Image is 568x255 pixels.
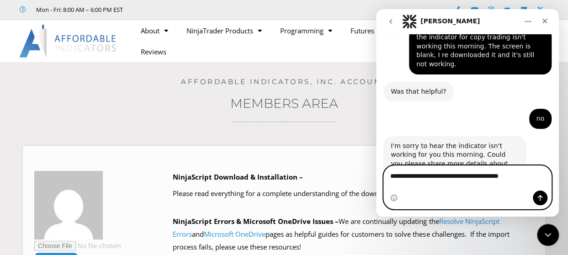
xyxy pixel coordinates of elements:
[271,20,341,41] a: Programming
[204,229,265,239] a: Microsoft OneDrive
[131,20,177,41] a: About
[131,20,440,62] nav: Menu
[376,9,559,217] iframe: Intercom live chat
[537,224,559,246] iframe: Intercom live chat
[173,217,339,226] b: NinjaScript Errors & Microsoft OneDrive Issues –
[7,127,150,192] div: I'm sorry to hear the indicator isn't working for you this morning. Could you please share more d...
[341,20,417,41] a: Futures Trading
[7,127,175,212] div: Solomon says…
[230,96,338,111] a: Members Area
[34,4,123,15] span: Mon - Fri: 8:00 AM – 6:00 PM EST
[15,133,143,186] div: I'm sorry to hear the indicator isn't working for you this morning. Could you please share more d...
[136,5,273,14] iframe: Customer reviews powered by Trustpilot
[157,181,171,196] button: Send a message…
[19,25,117,58] img: LogoAI | Affordable Indicators – NinjaTrader
[8,157,175,172] textarea: Message…
[173,217,499,239] a: Resolve NinjaScript Errors
[34,171,103,239] img: f94a0c359882d5da77fdb0ca85bcd43093a67bec722258a64b9df1364fbe6735
[181,77,387,86] a: Affordable Indicators, Inc. Account
[173,187,534,200] p: Please read everything for a complete understanding of the download and installation process.
[177,20,271,41] a: NinjaTrader Products
[14,185,21,192] button: Emoji picker
[173,172,303,181] b: NinjaScript Download & Installation –
[131,41,175,62] a: Reviews
[173,215,534,254] p: We are continually updating the and pages as helpful guides for customers to solve these challeng...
